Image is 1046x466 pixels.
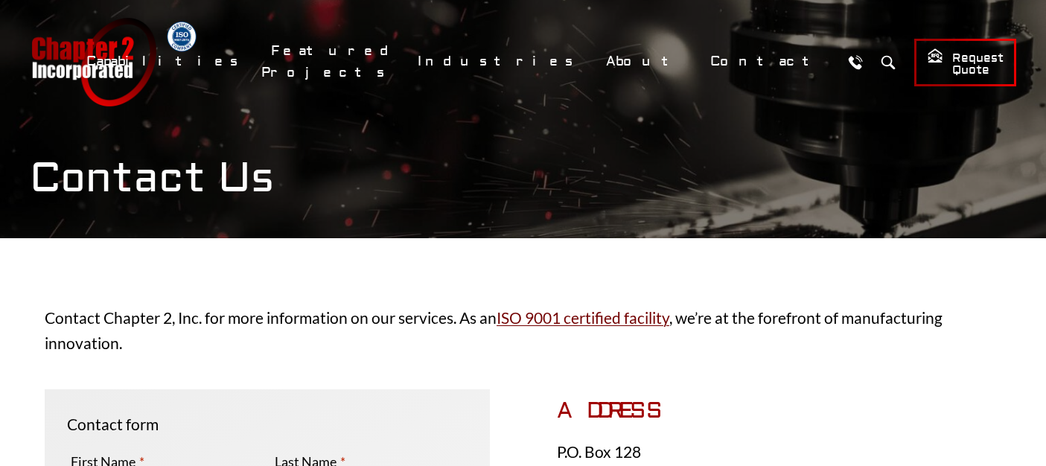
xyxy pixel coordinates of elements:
a: Featured Projects [261,35,401,89]
a: Call Us [841,48,869,76]
a: Industries [408,45,589,77]
a: About [596,45,693,77]
a: Request Quote [914,39,1016,86]
span: Request Quote [927,48,1004,78]
a: Capabilities [77,45,254,77]
a: Contact [701,45,834,77]
h3: ADDRESS [557,398,1002,424]
a: ISO 9001 certified facility [497,308,669,327]
button: Search [874,48,902,76]
p: Contact form [67,412,468,437]
a: Chapter 2 Incorporated [30,18,156,106]
p: Contact Chapter 2, Inc. for more information on our services. As an , we’re at the forefront of m... [45,305,1001,355]
h1: Contact Us [30,153,1016,203]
